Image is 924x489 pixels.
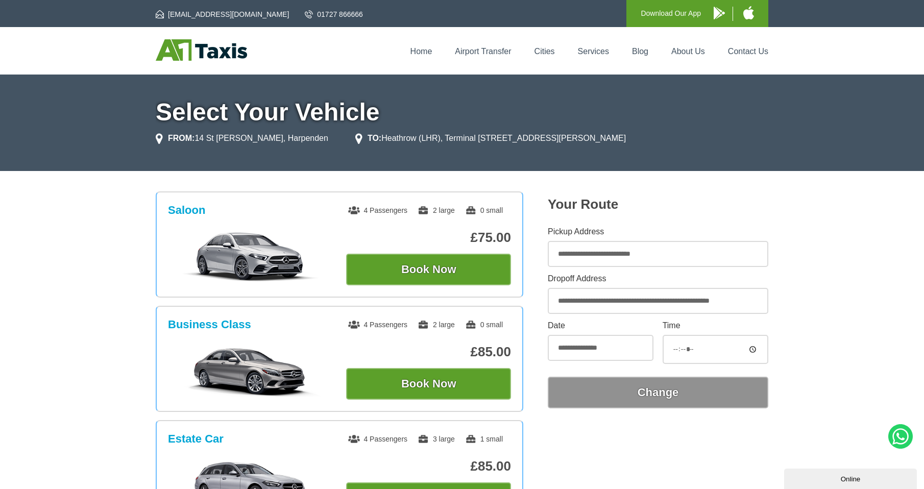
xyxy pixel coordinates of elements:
a: Services [578,47,609,56]
iframe: chat widget [784,467,919,489]
a: About Us [671,47,705,56]
label: Dropoff Address [548,275,768,283]
button: Change [548,377,768,408]
img: A1 Taxis iPhone App [743,6,754,19]
p: Download Our App [641,7,701,20]
h2: Your Route [548,197,768,212]
p: £75.00 [346,230,511,246]
h3: Estate Car [168,432,224,446]
span: 0 small [465,206,503,214]
p: £85.00 [346,344,511,360]
button: Book Now [346,368,511,400]
span: 4 Passengers [348,435,407,443]
span: 2 large [418,321,455,329]
strong: TO: [368,134,381,142]
h3: Saloon [168,204,205,217]
p: £85.00 [346,458,511,474]
h3: Business Class [168,318,251,331]
img: A1 Taxis Android App [714,7,725,19]
span: 3 large [418,435,455,443]
a: Home [410,47,432,56]
label: Date [548,322,653,330]
span: 0 small [465,321,503,329]
a: Contact Us [728,47,768,56]
label: Pickup Address [548,228,768,236]
span: 4 Passengers [348,321,407,329]
strong: FROM: [168,134,194,142]
li: 14 St [PERSON_NAME], Harpenden [156,132,328,144]
a: Blog [632,47,648,56]
a: 01727 866666 [305,9,363,19]
label: Time [663,322,768,330]
a: [EMAIL_ADDRESS][DOMAIN_NAME] [156,9,289,19]
a: Cities [534,47,555,56]
button: Book Now [346,254,511,285]
span: 4 Passengers [348,206,407,214]
li: Heathrow (LHR), Terminal [STREET_ADDRESS][PERSON_NAME] [355,132,626,144]
img: A1 Taxis St Albans LTD [156,39,247,61]
img: Saloon [174,231,327,282]
span: 2 large [418,206,455,214]
h1: Select Your Vehicle [156,100,768,125]
a: Airport Transfer [455,47,511,56]
img: Business Class [174,346,327,397]
span: 1 small [465,435,503,443]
